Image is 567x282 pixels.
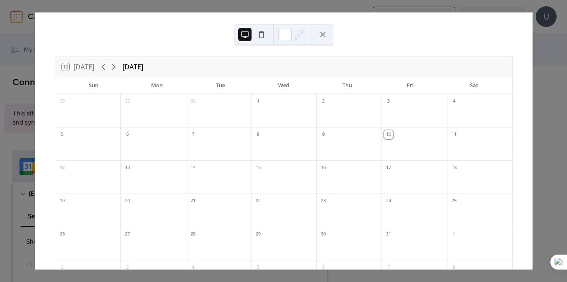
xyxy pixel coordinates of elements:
div: 11 [450,130,459,139]
div: 28 [58,97,67,106]
div: Wed [252,77,315,94]
div: 2 [319,97,328,106]
div: Mon [125,77,189,94]
div: 3 [123,263,132,272]
div: 14 [188,163,198,172]
div: 24 [384,196,393,206]
div: 13 [123,163,132,172]
div: 30 [188,97,198,106]
div: 5 [254,263,263,272]
div: 18 [450,163,459,172]
div: 30 [319,230,328,239]
div: 29 [254,230,263,239]
div: 2 [58,263,67,272]
div: 17 [384,163,393,172]
div: 6 [319,263,328,272]
div: 19 [58,196,67,206]
div: 16 [319,163,328,172]
div: Fri [379,77,442,94]
div: 12 [58,163,67,172]
div: 6 [123,130,132,139]
div: 23 [319,196,328,206]
div: 1 [254,97,263,106]
div: 15 [254,163,263,172]
div: 8 [450,263,459,272]
div: 26 [58,230,67,239]
div: 27 [123,230,132,239]
div: Sat [442,77,506,94]
div: 4 [450,97,459,106]
div: 22 [254,196,263,206]
div: [DATE] [122,62,143,72]
div: 5 [58,130,67,139]
div: 7 [188,130,198,139]
div: 4 [188,263,198,272]
div: 1 [450,230,459,239]
div: Tue [188,77,252,94]
div: 9 [319,130,328,139]
div: 31 [384,230,393,239]
div: 8 [254,130,263,139]
div: 29 [123,97,132,106]
div: 3 [384,97,393,106]
div: 21 [188,196,198,206]
div: 20 [123,196,132,206]
div: 28 [188,230,198,239]
div: 7 [384,263,393,272]
div: 10 [384,130,393,139]
div: 25 [450,196,459,206]
div: Thu [315,77,379,94]
div: Sun [62,77,125,94]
